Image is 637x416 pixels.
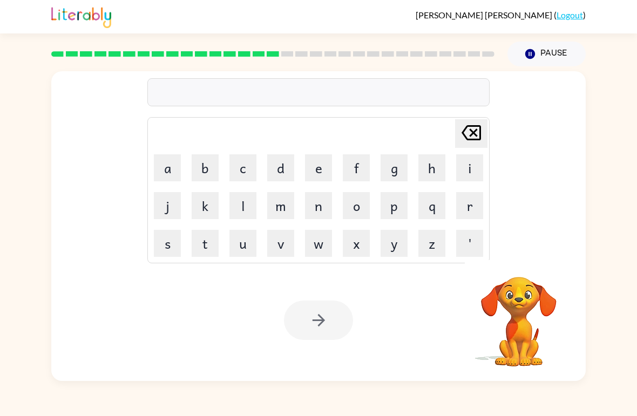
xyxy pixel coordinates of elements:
button: z [418,230,445,257]
button: p [381,192,408,219]
button: k [192,192,219,219]
button: c [229,154,256,181]
img: Literably [51,4,111,28]
button: n [305,192,332,219]
button: v [267,230,294,257]
button: Pause [507,42,586,66]
button: ' [456,230,483,257]
button: b [192,154,219,181]
a: Logout [557,10,583,20]
button: i [456,154,483,181]
button: a [154,154,181,181]
video: Your browser must support playing .mp4 files to use Literably. Please try using another browser. [465,260,573,368]
button: q [418,192,445,219]
button: l [229,192,256,219]
button: y [381,230,408,257]
button: r [456,192,483,219]
button: s [154,230,181,257]
span: [PERSON_NAME] [PERSON_NAME] [416,10,554,20]
div: ( ) [416,10,586,20]
button: t [192,230,219,257]
button: w [305,230,332,257]
button: m [267,192,294,219]
button: h [418,154,445,181]
button: d [267,154,294,181]
button: f [343,154,370,181]
button: x [343,230,370,257]
button: e [305,154,332,181]
button: u [229,230,256,257]
button: j [154,192,181,219]
button: o [343,192,370,219]
button: g [381,154,408,181]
